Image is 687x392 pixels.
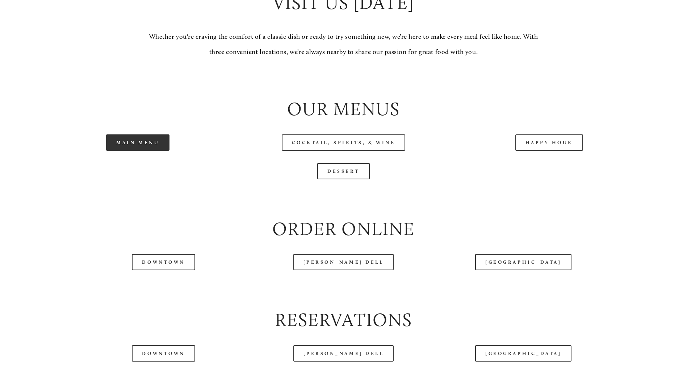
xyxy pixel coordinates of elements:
[282,134,406,151] a: Cocktail, Spirits, & Wine
[106,134,169,151] a: Main Menu
[293,345,394,362] a: [PERSON_NAME] Dell
[293,254,394,270] a: [PERSON_NAME] Dell
[41,216,646,242] h2: Order Online
[317,163,370,179] a: Dessert
[132,345,195,362] a: Downtown
[475,345,571,362] a: [GEOGRAPHIC_DATA]
[515,134,583,151] a: Happy Hour
[475,254,571,270] a: [GEOGRAPHIC_DATA]
[132,254,195,270] a: Downtown
[41,96,646,122] h2: Our Menus
[41,307,646,333] h2: Reservations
